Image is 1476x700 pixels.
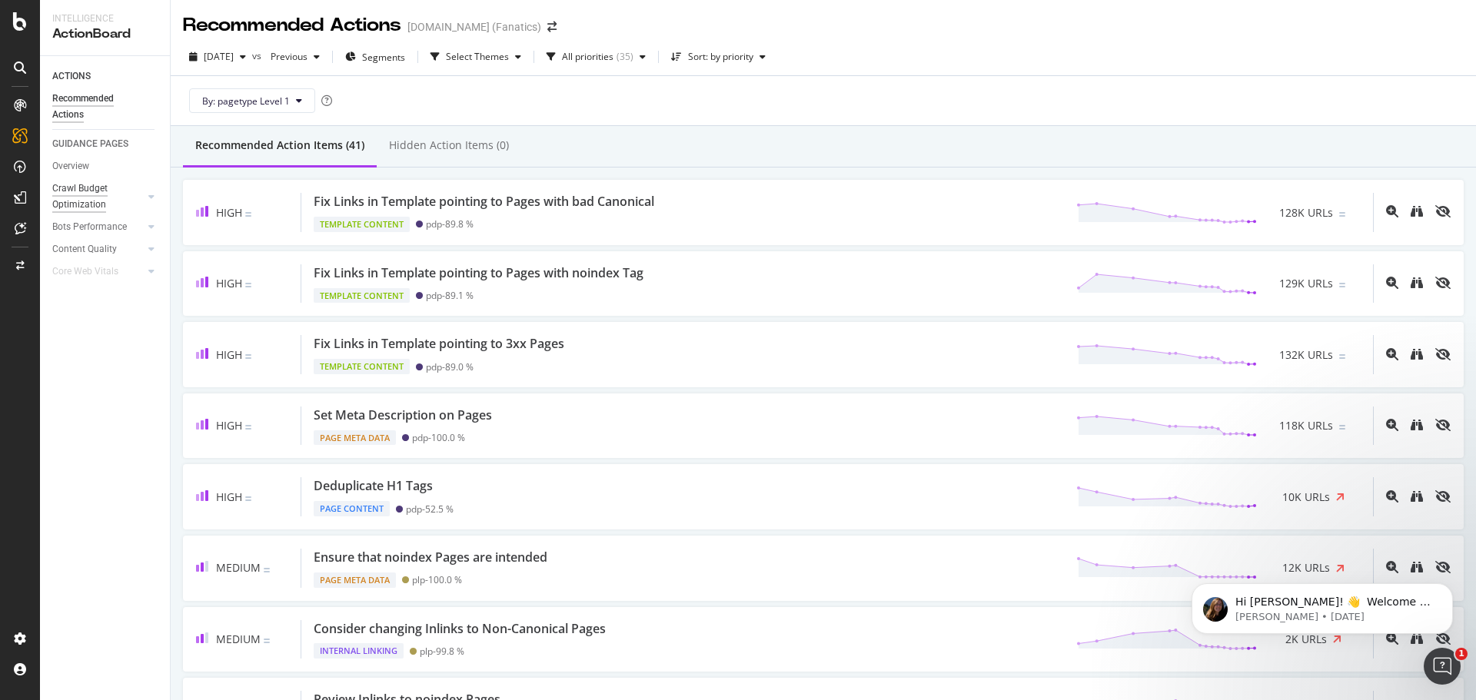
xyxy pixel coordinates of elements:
div: eye-slash [1435,490,1451,503]
div: Intelligence [52,12,158,25]
span: Segments [362,51,405,64]
div: Recommended Actions [52,91,145,123]
span: High [216,489,242,504]
iframe: Intercom notifications message [1168,551,1476,659]
span: Hi [PERSON_NAME]! 👋 Welcome to Botify chat support! Have a question? Reply to this message and ou... [67,45,265,133]
div: Fix Links in Template pointing to 3xx Pages [314,335,564,353]
div: ( 35 ) [617,52,633,61]
img: Equal [264,639,270,643]
div: Core Web Vitals [52,264,118,280]
img: Equal [245,496,251,501]
a: Content Quality [52,241,144,257]
div: binoculars [1411,419,1423,431]
div: binoculars [1411,490,1423,503]
div: ActionBoard [52,25,158,43]
div: eye-slash [1435,348,1451,360]
a: binoculars [1411,491,1423,504]
button: By: pagetype Level 1 [189,88,315,113]
div: arrow-right-arrow-left [547,22,557,32]
div: eye-slash [1435,419,1451,431]
img: Equal [1339,354,1345,359]
div: Page Content [314,501,390,516]
a: Recommended Actions [52,91,159,123]
span: High [216,276,242,290]
div: binoculars [1411,277,1423,289]
div: magnifying-glass-plus [1386,490,1398,503]
a: binoculars [1411,277,1423,290]
div: Crawl Budget Optimization [52,181,133,213]
div: Deduplicate H1 Tags [314,477,433,495]
div: GUIDANCE PAGES [52,136,128,152]
div: Fix Links in Template pointing to Pages with bad Canonical [314,193,654,211]
div: eye-slash [1435,277,1451,289]
div: pdp - 89.8 % [426,218,474,230]
div: ACTIONS [52,68,91,85]
button: Sort: by priority [665,45,772,69]
span: 118K URLs [1279,418,1333,433]
button: [DATE] [183,45,252,69]
a: binoculars [1411,206,1423,219]
div: binoculars [1411,205,1423,217]
div: Content Quality [52,241,117,257]
span: High [216,205,242,220]
div: pdp - 100.0 % [412,432,465,443]
span: By: pagetype Level 1 [202,95,290,108]
a: Core Web Vitals [52,264,144,280]
div: Page Meta Data [314,572,396,588]
div: binoculars [1411,348,1423,360]
img: Equal [245,354,251,359]
a: Overview [52,158,159,174]
div: Fix Links in Template pointing to Pages with noindex Tag [314,264,643,282]
div: Sort: by priority [688,52,753,61]
a: GUIDANCE PAGES [52,136,159,152]
div: Consider changing Inlinks to Non-Canonical Pages [314,620,606,638]
div: Bots Performance [52,219,127,235]
a: Bots Performance [52,219,144,235]
span: Medium [216,632,261,646]
iframe: Intercom live chat [1424,648,1461,685]
div: magnifying-glass-plus [1386,419,1398,431]
div: eye-slash [1435,205,1451,217]
div: Overview [52,158,89,174]
button: Select Themes [424,45,527,69]
div: magnifying-glass-plus [1386,348,1398,360]
a: Crawl Budget Optimization [52,181,144,213]
div: pdp - 89.1 % [426,290,474,301]
a: binoculars [1411,349,1423,362]
img: Equal [245,212,251,217]
div: Recommended Action Items (41) [195,138,364,153]
span: Medium [216,560,261,575]
img: Equal [245,425,251,430]
div: magnifying-glass-plus [1386,205,1398,217]
img: Equal [1339,425,1345,430]
div: plp - 99.8 % [420,645,464,657]
div: Template Content [314,359,410,374]
div: All priorities [562,52,613,61]
div: Template Content [314,217,410,232]
span: Previous [264,50,307,63]
img: Equal [264,568,270,572]
div: [DOMAIN_NAME] (Fanatics) [407,19,541,35]
span: 132K URLs [1279,347,1333,363]
p: Message from Laura, sent 3w ago [67,59,265,73]
span: 128K URLs [1279,205,1333,221]
div: Set Meta Description on Pages [314,406,492,424]
div: Select Themes [446,52,509,61]
button: Previous [264,45,326,69]
div: Page Meta Data [314,430,396,446]
div: Ensure that noindex Pages are intended [314,549,547,566]
div: pdp - 52.5 % [406,503,454,515]
button: All priorities(35) [540,45,652,69]
span: High [216,347,242,362]
button: Segments [339,45,411,69]
img: Equal [1339,212,1345,217]
div: Hidden Action Items (0) [389,138,509,153]
span: 2025 Oct. 5th [204,50,234,63]
div: Internal Linking [314,643,404,659]
a: binoculars [1411,420,1423,433]
span: vs [252,49,264,62]
span: 10K URLs [1282,489,1330,505]
div: Template Content [314,288,410,304]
